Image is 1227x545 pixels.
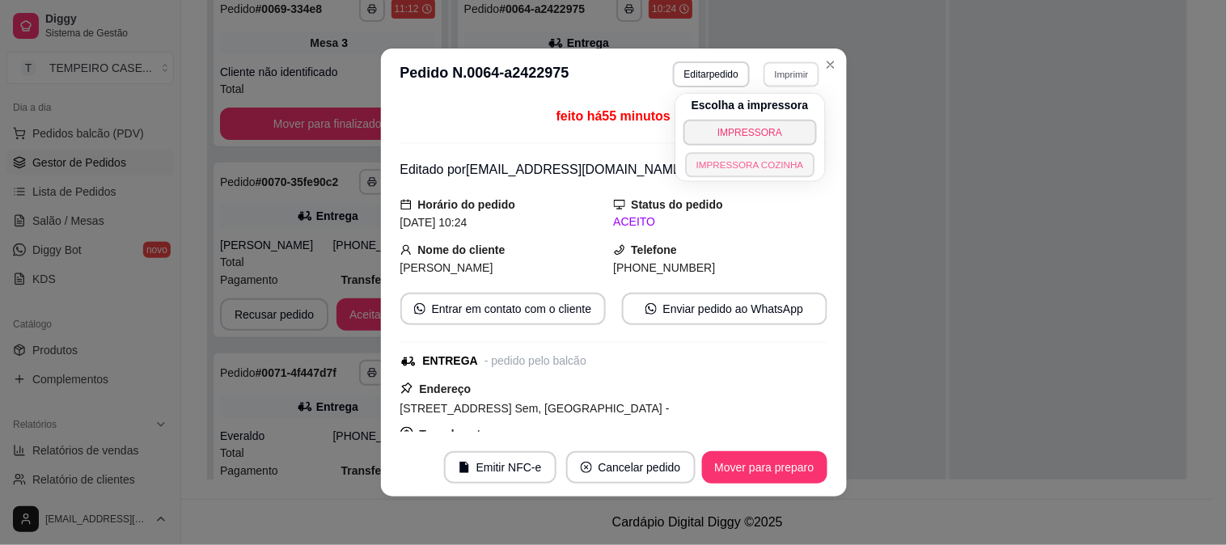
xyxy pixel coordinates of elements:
[685,152,814,177] button: IMPRESSORA COZINHA
[702,451,827,484] button: Mover para preparo
[556,109,671,123] span: feito há 55 minutos
[400,261,493,274] span: [PERSON_NAME]
[614,213,827,230] div: ACEITO
[414,303,425,315] span: whats-app
[400,61,569,87] h3: Pedido N. 0064-a2422975
[400,427,413,440] span: dollar
[484,353,586,370] div: - pedido pelo balcão
[400,402,670,415] span: [STREET_ADDRESS] Sem, [GEOGRAPHIC_DATA] -
[418,198,516,211] strong: Horário do pedido
[614,199,625,210] span: desktop
[632,198,724,211] strong: Status do pedido
[400,199,412,210] span: calendar
[400,293,606,325] button: whats-appEntrar em contato com o cliente
[645,303,657,315] span: whats-app
[400,382,413,395] span: pushpin
[818,52,844,78] button: Close
[622,293,827,325] button: whats-appEnviar pedido ao WhatsApp
[420,382,472,395] strong: Endereço
[400,216,468,229] span: [DATE] 10:24
[566,451,696,484] button: close-circleCancelar pedido
[418,243,506,256] strong: Nome do cliente
[444,451,556,484] button: fileEmitir NFC-e
[614,261,716,274] span: [PHONE_NUMBER]
[614,244,625,256] span: phone
[673,61,750,87] button: Editarpedido
[400,163,686,176] span: Editado por [EMAIL_ADDRESS][DOMAIN_NAME]
[459,462,470,473] span: file
[764,61,819,87] button: Imprimir
[423,353,478,370] div: ENTREGA
[420,428,506,441] strong: Taxa de entrega
[400,244,412,256] span: user
[581,462,592,473] span: close-circle
[683,120,817,146] button: IMPRESSORA
[632,243,678,256] strong: Telefone
[692,97,809,113] h4: Escolha a impressora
